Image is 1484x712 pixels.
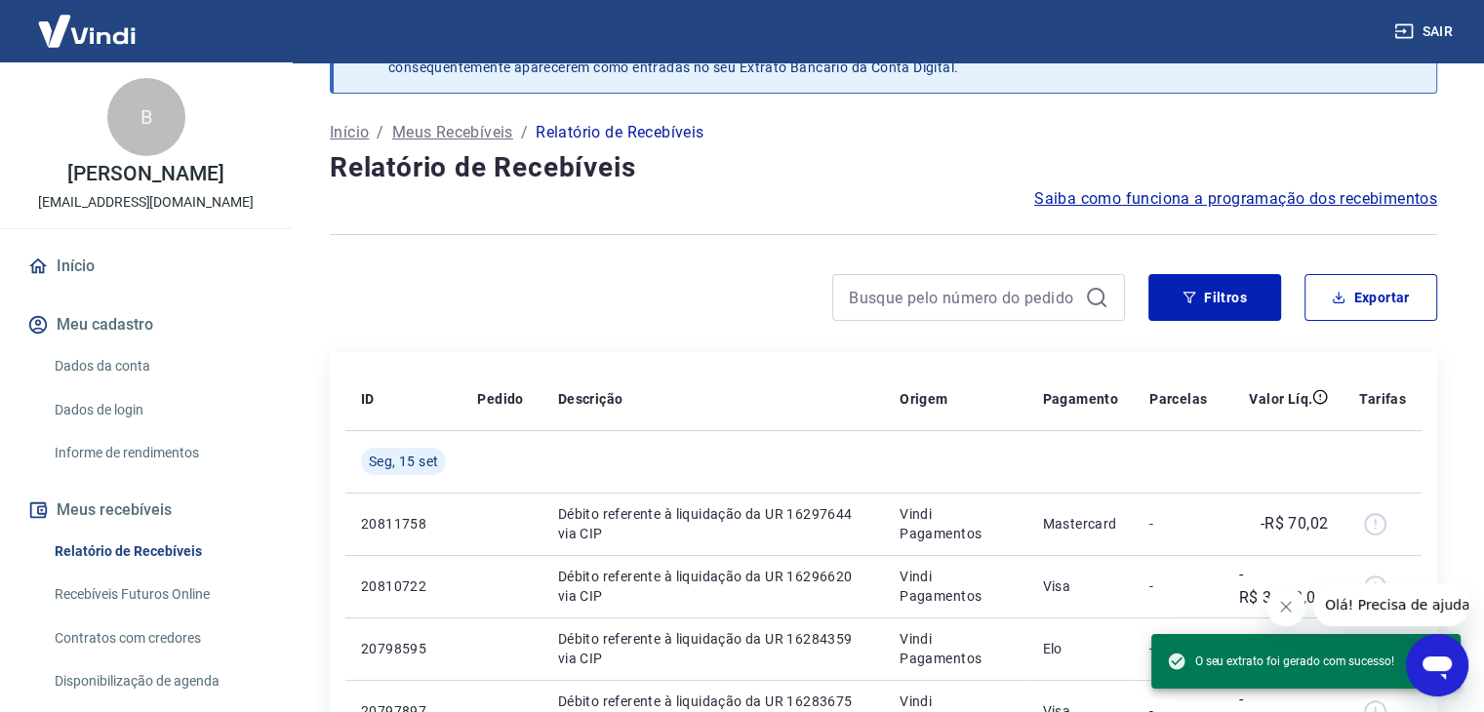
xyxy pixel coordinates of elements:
a: Informe de rendimentos [47,433,268,473]
p: Elo [1043,639,1119,658]
a: Início [23,245,268,288]
p: Origem [900,389,947,409]
p: Valor Líq. [1249,389,1312,409]
a: Dados de login [47,390,268,430]
p: Débito referente à liquidação da UR 16284359 via CIP [558,629,868,668]
button: Filtros [1148,274,1281,321]
p: Relatório de Recebíveis [536,121,703,144]
p: Mastercard [1043,514,1119,534]
p: Pagamento [1043,389,1119,409]
p: ID [361,389,375,409]
span: Seg, 15 set [369,452,438,471]
p: / [377,121,383,144]
p: Parcelas [1149,389,1207,409]
p: Vindi Pagamentos [900,629,1011,668]
p: 20810722 [361,576,446,596]
p: Descrição [558,389,623,409]
a: Meus Recebíveis [392,121,513,144]
button: Sair [1390,14,1461,50]
button: Meus recebíveis [23,489,268,532]
p: - [1149,514,1207,534]
span: Olá! Precisa de ajuda? [12,14,164,29]
p: Vindi Pagamentos [900,504,1011,543]
p: -R$ 70,02 [1261,512,1329,535]
h4: Relatório de Recebíveis [330,148,1437,187]
p: - [1149,576,1207,596]
img: Vindi [23,1,150,60]
p: Débito referente à liquidação da UR 16297644 via CIP [558,504,868,543]
p: Vindi Pagamentos [900,567,1011,606]
p: 20811758 [361,514,446,534]
p: Tarifas [1359,389,1406,409]
p: [EMAIL_ADDRESS][DOMAIN_NAME] [38,192,254,213]
a: Disponibilização de agenda [47,661,268,701]
p: / [521,121,528,144]
a: Início [330,121,369,144]
p: 20798595 [361,639,446,658]
span: O seu extrato foi gerado com sucesso! [1167,652,1394,671]
div: B [107,78,185,156]
p: Visa [1043,576,1119,596]
p: Débito referente à liquidação da UR 16296620 via CIP [558,567,868,606]
button: Exportar [1304,274,1437,321]
a: Dados da conta [47,346,268,386]
iframe: Botão para abrir a janela de mensagens [1406,634,1468,696]
p: -R$ 3.838,03 [1238,563,1328,610]
a: Relatório de Recebíveis [47,532,268,572]
a: Contratos com credores [47,618,268,658]
p: Pedido [477,389,523,409]
iframe: Fechar mensagem [1266,587,1305,626]
button: Meu cadastro [23,303,268,346]
a: Recebíveis Futuros Online [47,574,268,614]
iframe: Mensagem da empresa [1313,583,1468,626]
input: Busque pelo número do pedido [849,283,1077,312]
p: [PERSON_NAME] [67,164,223,184]
p: - [1149,639,1207,658]
a: Saiba como funciona a programação dos recebimentos [1034,187,1437,211]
